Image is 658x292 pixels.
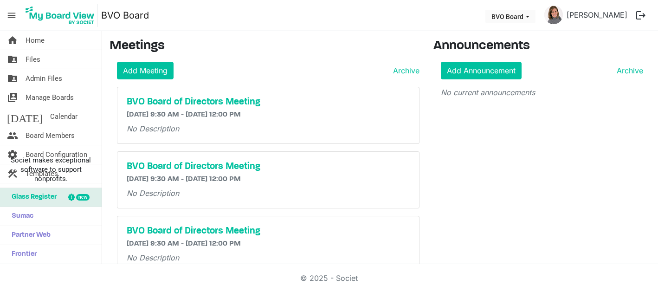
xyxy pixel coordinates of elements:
[26,126,75,145] span: Board Members
[3,6,20,24] span: menu
[26,88,74,107] span: Manage Boards
[7,226,51,245] span: Partner Web
[563,6,631,24] a: [PERSON_NAME]
[26,31,45,50] span: Home
[7,31,18,50] span: home
[127,240,410,248] h6: [DATE] 9:30 AM - [DATE] 12:00 PM
[485,10,535,23] button: BVO Board dropdownbutton
[127,161,410,172] a: BVO Board of Directors Meeting
[7,107,43,126] span: [DATE]
[613,65,643,76] a: Archive
[76,194,90,201] div: new
[389,65,419,76] a: Archive
[26,69,62,88] span: Admin Files
[7,207,33,226] span: Sumac
[117,62,174,79] a: Add Meeting
[26,145,87,164] span: Board Configuration
[101,6,149,25] a: BVO Board
[544,6,563,24] img: MnC5V0f8bXlevx3ztyDwGpUB7uCjngHDRxSkcSC0fSnSlpV2VjP-Il6Yf9OZy13_Vasq3byDuyXCHgM4Kz_e5g_thumb.png
[127,188,410,199] p: No Description
[127,110,410,119] h6: [DATE] 9:30 AM - [DATE] 12:00 PM
[4,156,97,183] span: Societ makes exceptional software to support nonprofits.
[300,273,358,283] a: © 2025 - Societ
[23,4,97,27] img: My Board View Logo
[7,69,18,88] span: folder_shared
[7,145,18,164] span: settings
[127,97,410,108] a: BVO Board of Directors Meeting
[7,88,18,107] span: switch_account
[441,87,643,98] p: No current announcements
[7,245,37,264] span: Frontier
[441,62,522,79] a: Add Announcement
[7,126,18,145] span: people
[127,252,410,263] p: No Description
[7,50,18,69] span: folder_shared
[127,123,410,134] p: No Description
[127,175,410,184] h6: [DATE] 9:30 AM - [DATE] 12:00 PM
[433,39,651,54] h3: Announcements
[7,188,57,207] span: Glass Register
[23,4,101,27] a: My Board View Logo
[127,226,410,237] a: BVO Board of Directors Meeting
[110,39,419,54] h3: Meetings
[26,50,40,69] span: Files
[50,107,77,126] span: Calendar
[631,6,651,25] button: logout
